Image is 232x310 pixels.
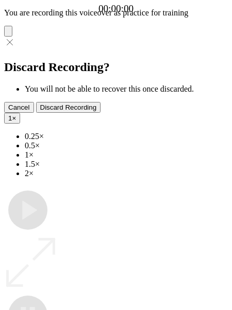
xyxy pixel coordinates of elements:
button: Discard Recording [36,102,101,113]
li: 1.5× [25,160,228,169]
button: Cancel [4,102,34,113]
li: 1× [25,150,228,160]
li: 0.25× [25,132,228,141]
a: 00:00:00 [98,3,134,14]
li: You will not be able to recover this once discarded. [25,84,228,94]
h2: Discard Recording? [4,60,228,74]
span: 1 [8,114,12,122]
button: 1× [4,113,20,124]
p: You are recording this voiceover as practice for training [4,8,228,18]
li: 2× [25,169,228,178]
li: 0.5× [25,141,228,150]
